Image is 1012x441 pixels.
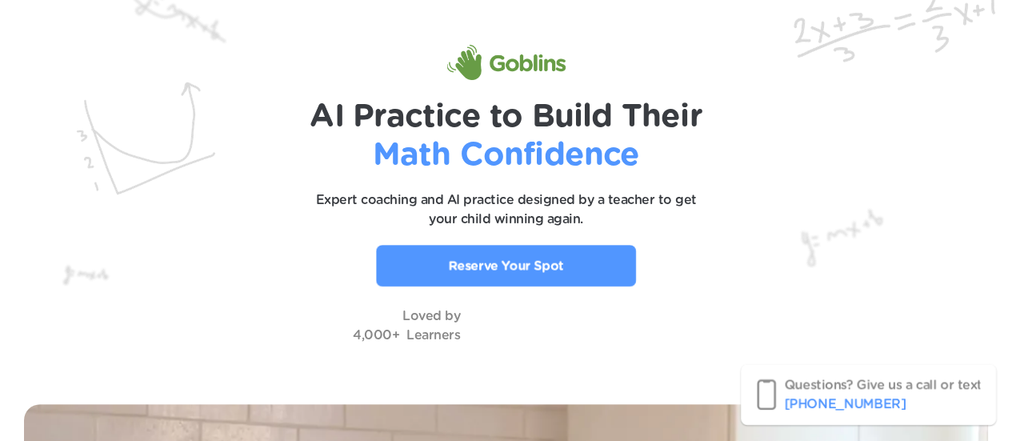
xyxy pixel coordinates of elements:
p: Questions? Give us a call or text! [784,375,986,395]
p: Loved by 4,000+ Learners [353,307,460,345]
a: Questions? Give us a call or text!‪[PHONE_NUMBER]‬ [741,364,996,425]
p: ‪[PHONE_NUMBER]‬ [784,395,906,414]
h1: AI Practice to Build Their [226,98,786,174]
p: Expert coaching and AI practice designed by a teacher to get your child winning again. [306,190,706,229]
p: Reserve Your Spot [448,256,564,275]
a: Reserve Your Spot [376,245,636,287]
span: Math Confidence [372,139,639,171]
